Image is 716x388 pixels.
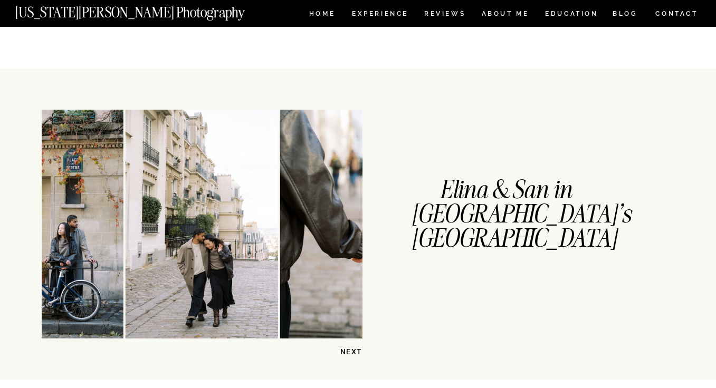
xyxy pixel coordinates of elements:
a: BLOG [613,11,638,20]
a: REVIEWS [424,11,464,20]
a: ABOUT ME [481,11,529,20]
a: EDUCATION [544,11,599,20]
a: CONTACT [655,8,699,20]
a: [US_STATE][PERSON_NAME] Photography [15,5,280,14]
p: NEXT [308,347,362,357]
a: HOME [307,11,337,20]
h1: Elina & San in [GEOGRAPHIC_DATA]'s [GEOGRAPHIC_DATA] [412,178,600,248]
a: Experience [352,11,407,20]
